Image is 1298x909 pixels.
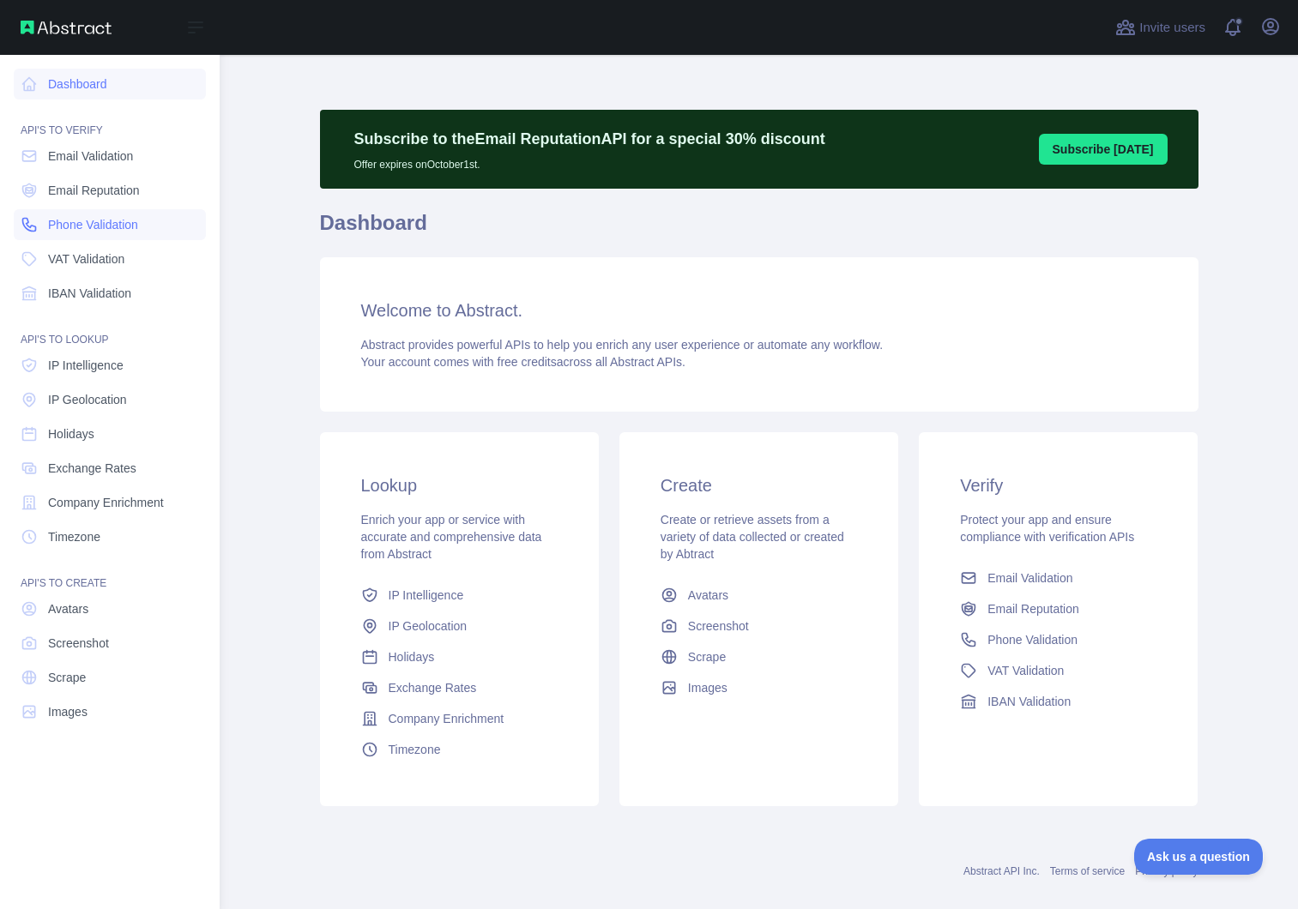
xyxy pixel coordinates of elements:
a: Holidays [14,418,206,449]
a: Holidays [354,641,564,672]
button: Invite users [1112,14,1209,41]
a: VAT Validation [953,655,1163,686]
span: Protect your app and ensure compliance with verification APIs [960,513,1134,544]
a: VAT Validation [14,244,206,274]
h3: Lookup [361,473,558,497]
span: Scrape [688,648,726,665]
img: Abstract API [21,21,112,34]
a: Phone Validation [14,209,206,240]
span: free credits [498,355,557,369]
span: Timezone [389,741,441,758]
a: Screenshot [654,611,864,641]
h3: Verify [960,473,1156,497]
a: Email Reputation [14,175,206,206]
span: VAT Validation [987,662,1064,679]
a: Images [14,696,206,727]
span: Screenshot [48,635,109,652]
p: Subscribe to the Email Reputation API for a special 30 % discount [354,127,825,151]
a: IP Geolocation [354,611,564,641]
a: Email Reputation [953,593,1163,624]
a: IP Intelligence [354,580,564,611]
a: Exchange Rates [354,672,564,703]
iframe: Toggle Customer Support [1134,839,1264,875]
p: Offer expires on October 1st. [354,151,825,172]
span: Company Enrichment [389,710,504,727]
a: Email Validation [953,563,1163,593]
span: IP Geolocation [48,391,127,408]
span: Holidays [48,425,94,442]
span: IBAN Validation [987,693,1071,710]
span: Email Reputation [48,182,140,199]
span: Screenshot [688,617,749,635]
a: Company Enrichment [354,703,564,734]
div: API'S TO VERIFY [14,103,206,137]
div: API'S TO CREATE [14,556,206,590]
span: Holidays [389,648,435,665]
span: Company Enrichment [48,494,164,511]
a: Scrape [14,662,206,693]
a: Images [654,672,864,703]
span: Your account comes with across all Abstract APIs. [361,355,685,369]
span: Images [688,679,727,696]
span: Images [48,703,88,720]
span: Enrich your app or service with accurate and comprehensive data from Abstract [361,513,542,561]
a: IBAN Validation [953,686,1163,717]
a: Company Enrichment [14,487,206,518]
span: Create or retrieve assets from a variety of data collected or created by Abtract [661,513,844,561]
a: Terms of service [1050,865,1125,877]
h1: Dashboard [320,209,1198,250]
a: Timezone [354,734,564,765]
span: Exchange Rates [389,679,477,696]
a: Exchange Rates [14,453,206,484]
span: Phone Validation [48,216,138,233]
span: Avatars [48,600,88,617]
span: Scrape [48,669,86,686]
a: Abstract API Inc. [963,865,1040,877]
span: IP Geolocation [389,617,468,635]
span: IP Intelligence [389,587,464,604]
a: Scrape [654,641,864,672]
h3: Welcome to Abstract. [361,298,1157,322]
span: Avatars [688,587,728,604]
span: VAT Validation [48,250,124,268]
span: Phone Validation [987,631,1078,648]
span: IP Intelligence [48,357,124,374]
span: Exchange Rates [48,460,136,477]
a: Email Validation [14,141,206,172]
span: Email Reputation [987,600,1079,617]
span: Abstract provides powerful APIs to help you enrich any user experience or automate any workflow. [361,338,884,352]
a: Avatars [14,593,206,624]
span: Email Validation [48,147,133,165]
div: API'S TO LOOKUP [14,312,206,346]
button: Subscribe [DATE] [1039,134,1168,165]
a: Screenshot [14,628,206,659]
a: Timezone [14,521,206,552]
span: Timezone [48,528,100,545]
a: Dashboard [14,69,206,99]
span: Email Validation [987,569,1072,587]
h3: Create [661,473,857,497]
a: IP Intelligence [14,350,206,381]
span: IBAN Validation [48,285,131,302]
a: Avatars [654,580,864,611]
a: IP Geolocation [14,384,206,415]
a: Phone Validation [953,624,1163,655]
a: IBAN Validation [14,278,206,309]
span: Invite users [1139,18,1205,38]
